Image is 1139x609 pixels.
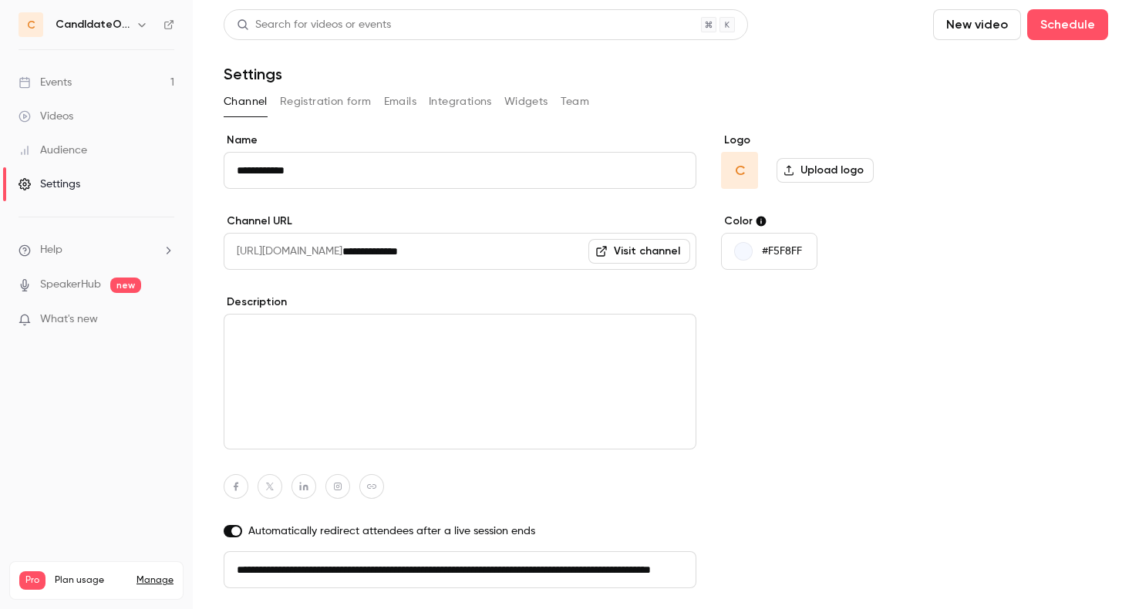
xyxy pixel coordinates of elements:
[19,75,72,90] div: Events
[56,17,130,32] h6: CandIdateOps
[721,133,958,189] section: Logo
[721,233,817,270] button: #F5F8FF
[735,160,745,181] span: C
[933,9,1021,40] button: New video
[40,277,101,293] a: SpeakerHub
[721,133,958,148] label: Logo
[280,89,372,114] button: Registration form
[19,143,87,158] div: Audience
[55,574,127,587] span: Plan usage
[224,89,268,114] button: Channel
[224,523,696,539] label: Automatically redirect attendees after a live session ends
[224,294,696,310] label: Description
[110,278,141,293] span: new
[721,214,958,229] label: Color
[429,89,492,114] button: Integrations
[777,158,874,183] label: Upload logo
[19,109,73,124] div: Videos
[40,242,62,258] span: Help
[224,65,282,83] h1: Settings
[588,239,690,264] a: Visit channel
[384,89,416,114] button: Emails
[19,571,45,590] span: Pro
[1027,9,1108,40] button: Schedule
[19,177,80,192] div: Settings
[504,89,548,114] button: Widgets
[224,133,696,148] label: Name
[224,214,696,229] label: Channel URL
[762,244,802,259] p: #F5F8FF
[27,17,35,33] span: C
[40,311,98,328] span: What's new
[224,233,342,270] span: [URL][DOMAIN_NAME]
[19,242,174,258] li: help-dropdown-opener
[561,89,590,114] button: Team
[136,574,174,587] a: Manage
[237,17,391,33] div: Search for videos or events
